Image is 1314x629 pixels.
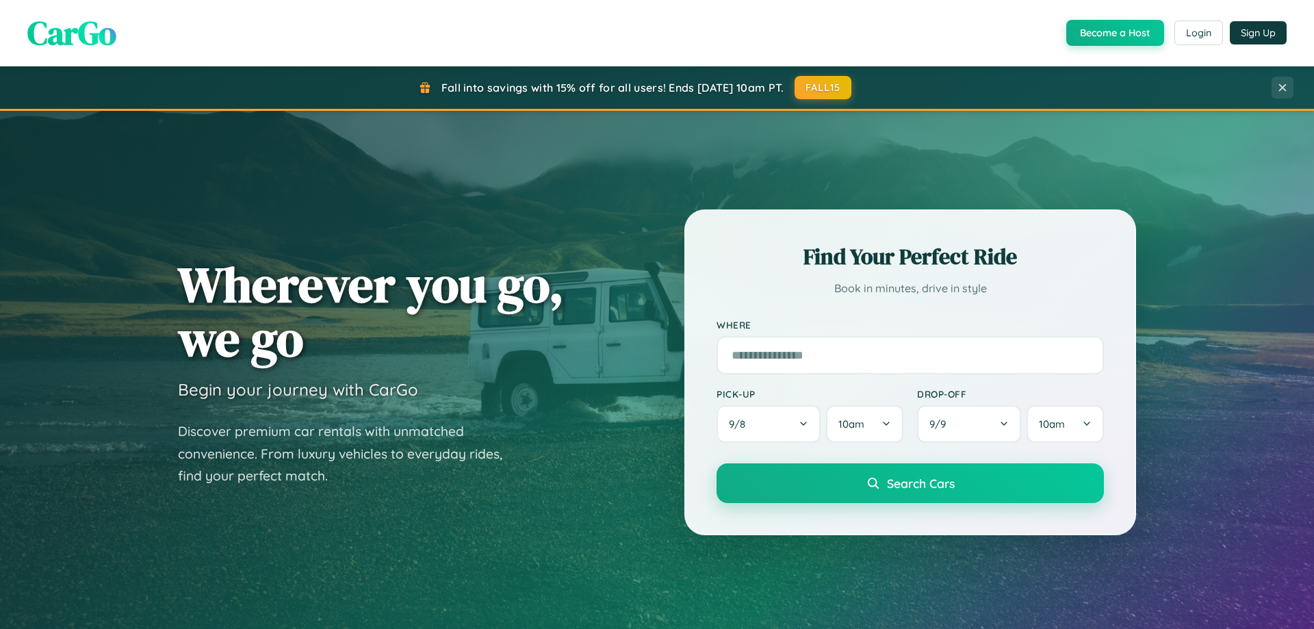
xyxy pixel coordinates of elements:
[178,379,418,400] h3: Begin your journey with CarGo
[795,76,852,99] button: FALL15
[178,420,520,487] p: Discover premium car rentals with unmatched convenience. From luxury vehicles to everyday rides, ...
[717,279,1104,298] p: Book in minutes, drive in style
[717,405,821,443] button: 9/8
[717,388,903,400] label: Pick-up
[178,257,564,365] h1: Wherever you go, we go
[717,463,1104,503] button: Search Cars
[917,388,1104,400] label: Drop-off
[717,319,1104,331] label: Where
[1066,20,1164,46] button: Become a Host
[887,476,955,491] span: Search Cars
[917,405,1021,443] button: 9/9
[929,418,953,431] span: 9 / 9
[27,10,116,55] span: CarGo
[1039,418,1065,431] span: 10am
[838,418,864,431] span: 10am
[717,242,1104,272] h2: Find Your Perfect Ride
[729,418,752,431] span: 9 / 8
[441,81,784,94] span: Fall into savings with 15% off for all users! Ends [DATE] 10am PT.
[1027,405,1104,443] button: 10am
[1174,21,1223,45] button: Login
[1230,21,1287,44] button: Sign Up
[826,405,903,443] button: 10am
